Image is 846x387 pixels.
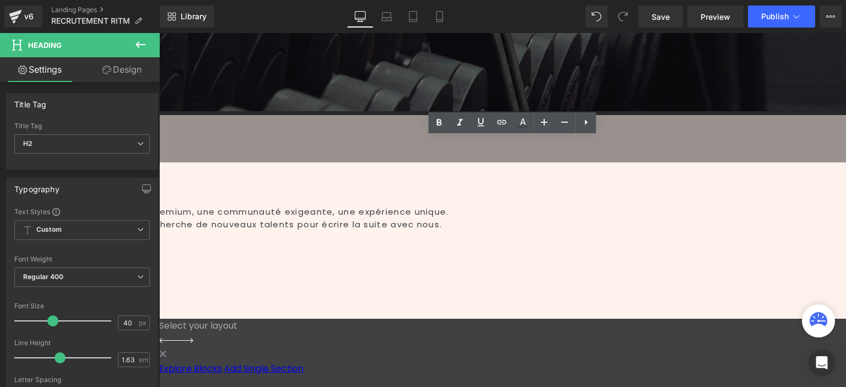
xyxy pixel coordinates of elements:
div: Title Tag [14,122,150,130]
b: Regular 400 [23,272,64,281]
div: Font Size [14,302,150,310]
a: Preview [687,6,744,28]
button: More [820,6,842,28]
a: Add Single Section [65,329,144,342]
div: Title Tag [14,94,47,109]
a: Laptop [373,6,400,28]
div: v6 [22,9,36,24]
b: H2 [23,139,32,148]
span: Save [652,11,670,23]
span: RECRUTEMENT RITM [51,17,130,25]
a: New Library [160,6,214,28]
a: Tablet [400,6,426,28]
b: Custom [36,225,62,235]
span: Preview [701,11,730,23]
div: Typography [14,178,59,194]
a: Design [82,57,162,82]
span: em [139,356,148,363]
span: Publish [761,12,789,21]
div: Letter Spacing [14,376,150,384]
a: Landing Pages [51,6,160,14]
div: Text Styles [14,207,150,216]
button: Undo [585,6,608,28]
button: Publish [748,6,815,28]
a: Desktop [347,6,373,28]
div: Open Intercom Messenger [809,350,835,376]
a: v6 [4,6,42,28]
a: Mobile [426,6,453,28]
span: Library [181,12,207,21]
div: Font Weight [14,255,150,263]
span: Heading [28,41,62,50]
span: px [139,319,148,326]
button: Redo [612,6,634,28]
div: Line Height [14,339,150,347]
